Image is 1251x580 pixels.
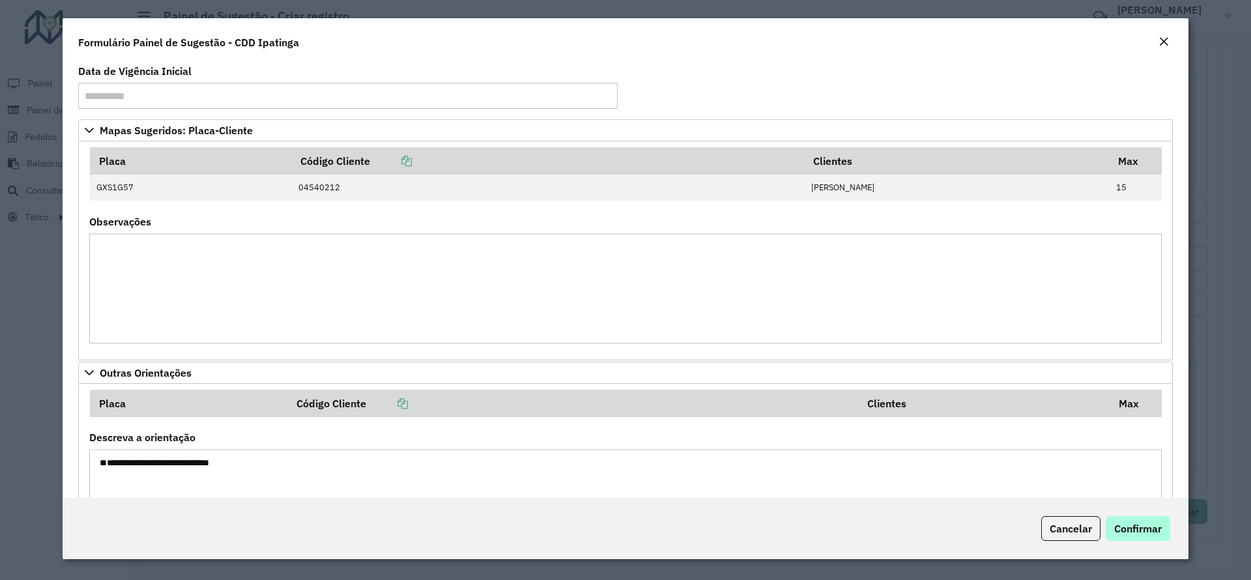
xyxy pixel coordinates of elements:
th: Max [1110,147,1162,175]
th: Placa [90,390,288,417]
th: Clientes [804,147,1109,175]
label: Observações [89,214,151,229]
div: Mapas Sugeridos: Placa-Cliente [78,141,1173,360]
th: Placa [90,147,292,175]
td: GXS1G57 [90,175,292,201]
h4: Formulário Painel de Sugestão - CDD Ipatinga [78,35,299,50]
span: Mapas Sugeridos: Placa-Cliente [100,125,253,136]
a: Copiar [370,154,412,167]
th: Max [1110,390,1162,417]
button: Cancelar [1041,516,1100,541]
span: Outras Orientações [100,368,192,378]
a: Mapas Sugeridos: Placa-Cliente [78,119,1173,141]
label: Data de Vigência Inicial [78,63,192,79]
button: Close [1155,34,1173,51]
button: Confirmar [1106,516,1170,541]
a: Copiar [366,397,408,410]
td: [PERSON_NAME] [804,175,1109,201]
td: 04540212 [291,175,804,201]
th: Código Cliente [288,390,859,417]
td: 15 [1110,175,1162,201]
label: Descreva a orientação [89,429,195,445]
th: Código Cliente [291,147,804,175]
span: Confirmar [1114,522,1162,535]
div: Outras Orientações [78,384,1173,577]
th: Clientes [858,390,1110,417]
a: Outras Orientações [78,362,1173,384]
em: Fechar [1158,36,1169,47]
span: Cancelar [1050,522,1092,535]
